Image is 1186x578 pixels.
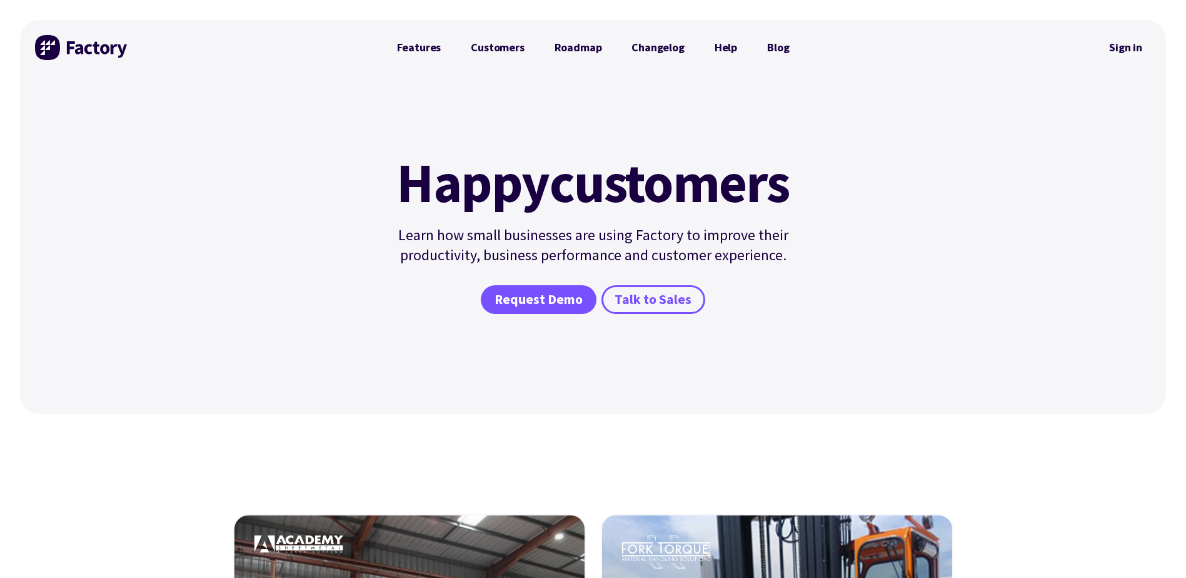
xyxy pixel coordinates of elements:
a: Talk to Sales [601,285,705,314]
a: Blog [752,35,804,60]
img: Factory [35,35,129,60]
a: Roadmap [540,35,617,60]
a: Customers [456,35,539,60]
nav: Secondary Navigation [1100,33,1151,62]
nav: Primary Navigation [382,35,805,60]
p: Learn how small businesses are using Factory to improve their productivity, business performance ... [389,225,797,265]
span: Talk to Sales [615,291,691,309]
a: Features [382,35,456,60]
a: Changelog [616,35,699,60]
mark: Happy [396,155,549,210]
a: Sign in [1100,33,1151,62]
a: Help [700,35,752,60]
a: Request Demo [481,285,596,314]
span: Request Demo [495,291,583,309]
h1: customers [389,155,797,210]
